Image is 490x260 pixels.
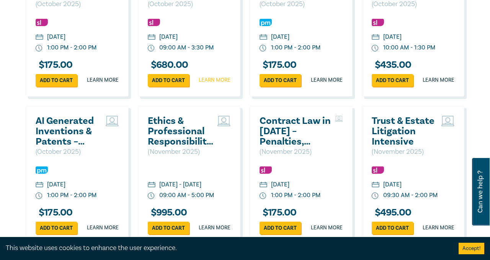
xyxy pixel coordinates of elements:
div: [DATE] - [DATE] [159,180,201,189]
div: [DATE] [159,33,178,41]
img: watch [260,193,266,199]
a: Learn more [87,224,119,232]
h3: $ 175.00 [260,207,297,218]
img: watch [372,45,379,52]
img: Practice Management & Business Skills [36,166,48,174]
h3: $ 495.00 [372,207,412,218]
a: Add to cart [148,222,189,234]
div: 09:30 AM - 2:00 PM [383,191,438,200]
a: Learn more [311,224,343,232]
img: Substantive Law [260,166,272,174]
div: 1:00 PM - 2:00 PM [271,43,320,52]
p: ( November 2025 ) [148,147,214,157]
a: Learn more [423,224,454,232]
img: calendar [372,182,379,189]
p: ( October 2025 ) [36,147,102,157]
img: calendar [148,182,155,189]
div: 09:00 AM - 5:00 PM [159,191,214,200]
span: Can we help ? [477,163,484,221]
div: [DATE] [383,33,402,41]
img: calendar [36,34,43,41]
div: 10:00 AM - 1:30 PM [383,43,435,52]
div: [DATE] [383,180,402,189]
div: 09:00 AM - 3:30 PM [159,43,214,52]
img: Live Stream [441,116,454,126]
img: watch [372,193,379,199]
p: ( November 2025 ) [372,147,438,157]
h3: $ 680.00 [148,60,188,70]
img: watch [260,45,266,52]
a: Learn more [311,76,343,84]
a: Learn more [199,76,230,84]
h3: $ 995.00 [148,207,187,218]
p: ( November 2025 ) [260,147,332,157]
a: Learn more [199,224,230,232]
img: watch [148,193,155,199]
a: Add to cart [260,74,301,87]
img: Substantive Law [372,166,384,174]
img: Live Stream [106,116,119,126]
h3: $ 175.00 [36,60,73,70]
img: calendar [260,34,267,41]
img: Live Stream [335,116,343,122]
img: watch [36,45,42,52]
a: Add to cart [372,222,413,234]
img: calendar [148,34,155,41]
img: calendar [372,34,379,41]
img: calendar [36,182,43,189]
div: [DATE] [271,180,289,189]
img: watch [148,45,155,52]
div: 1:00 PM - 2:00 PM [271,191,320,200]
a: Add to cart [260,222,301,234]
img: Substantive Law [148,19,160,26]
button: Accept cookies [459,243,484,254]
a: Contract Law in [DATE] – Penalties, Unfair Terms & Unconscionable Conduct [260,116,332,147]
img: watch [36,193,42,199]
a: Learn more [423,76,454,84]
h3: $ 435.00 [372,60,412,70]
h3: $ 175.00 [260,60,297,70]
div: [DATE] [47,33,65,41]
img: Substantive Law [372,19,384,26]
div: This website uses cookies to enhance the user experience. [6,243,447,253]
a: Learn more [87,76,119,84]
img: Practice Management & Business Skills [260,19,272,26]
div: [DATE] [47,180,65,189]
img: Live Stream [217,116,230,126]
a: Add to cart [372,74,413,87]
div: 1:00 PM - 2:00 PM [47,43,96,52]
a: Add to cart [36,74,77,87]
div: [DATE] [271,33,289,41]
a: Add to cart [36,222,77,234]
a: Trust & Estate Litigation Intensive [372,116,438,147]
a: Ethics & Professional Responsibility ([DATE]) [148,116,214,147]
img: Substantive Law [36,19,48,26]
img: calendar [260,182,267,189]
h3: $ 175.00 [36,207,73,218]
div: 1:00 PM - 2:00 PM [47,191,96,200]
a: Add to cart [148,74,189,87]
a: AI Generated Inventions & Patents – Navigating Legal Uncertainty [36,116,102,147]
